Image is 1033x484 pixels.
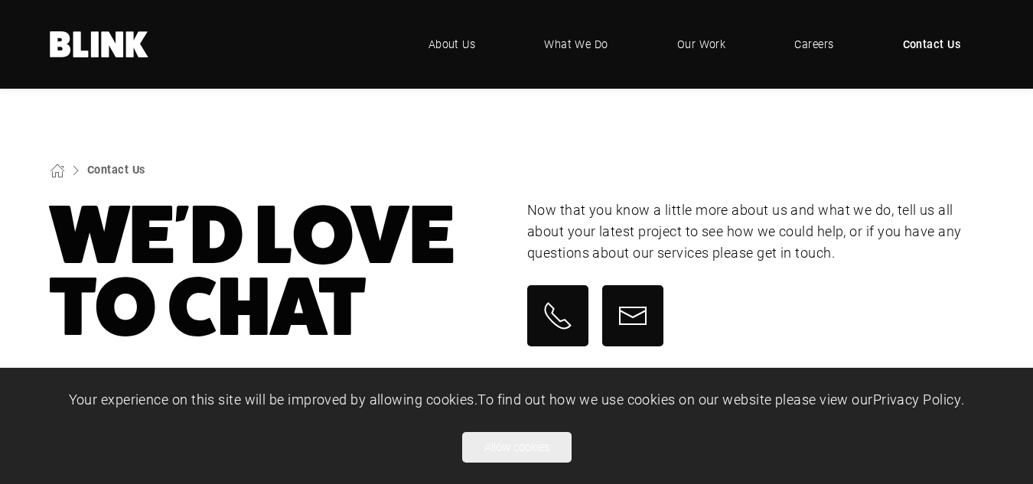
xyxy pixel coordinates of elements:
[771,21,856,67] a: Careers
[880,21,984,67] a: Contact Us
[873,390,961,408] a: Privacy Policy
[677,36,726,53] span: Our Work
[544,36,608,53] span: What We Do
[69,390,965,408] span: Your experience on this site will be improved by allowing cookies. To find out how we use cookies...
[406,21,499,67] a: About Us
[87,162,145,177] a: Contact Us
[527,200,983,264] p: Now that you know a little more about us and what we do, tell us all about your latest project to...
[521,21,631,67] a: What We Do
[462,432,572,463] button: Allow cookies
[903,36,961,53] span: Contact Us
[654,21,749,67] a: Our Work
[50,200,506,343] h1: We'd Love To Chat
[429,36,476,53] span: About Us
[794,36,833,53] span: Careers
[50,31,149,57] a: Home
